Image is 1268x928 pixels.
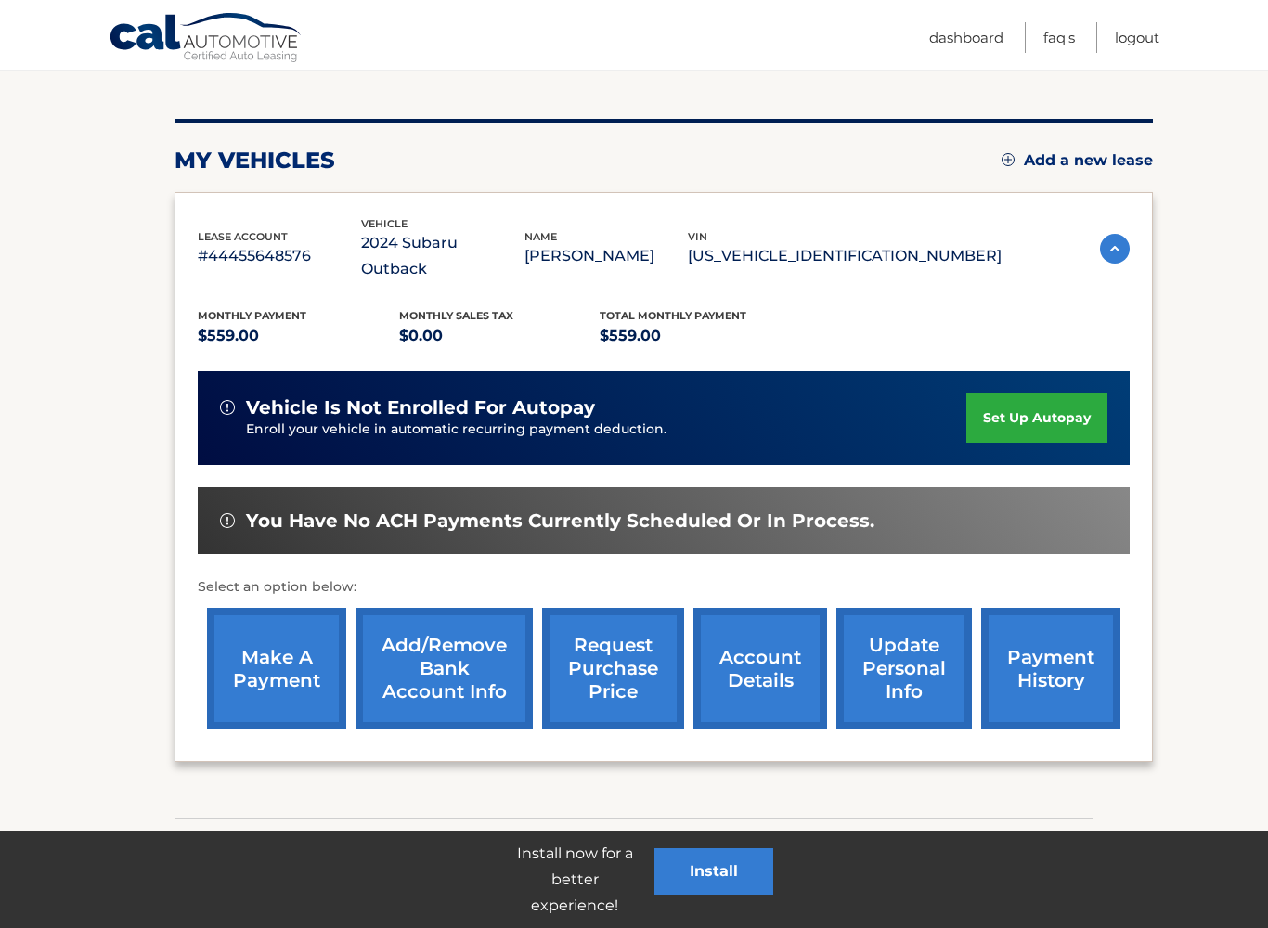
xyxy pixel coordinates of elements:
span: Monthly Payment [198,309,306,322]
span: vin [688,230,707,243]
a: payment history [981,608,1120,729]
p: Select an option below: [198,576,1130,599]
a: Add/Remove bank account info [356,608,533,729]
a: Dashboard [929,22,1003,53]
p: #44455648576 [198,243,361,269]
h2: my vehicles [175,147,335,174]
img: alert-white.svg [220,513,235,528]
a: Cal Automotive [109,12,304,66]
span: You have no ACH payments currently scheduled or in process. [246,509,874,533]
p: [US_VEHICLE_IDENTIFICATION_NUMBER] [688,243,1002,269]
span: Total Monthly Payment [600,309,746,322]
span: vehicle [361,217,408,230]
p: If you need assistance, please contact us at: or email us at [187,826,1081,885]
a: FAQ's [1043,22,1075,53]
p: $559.00 [198,323,399,349]
a: update personal info [836,608,972,729]
img: accordion-active.svg [1100,234,1130,264]
span: Monthly sales Tax [399,309,513,322]
a: account details [693,608,827,729]
p: Enroll your vehicle in automatic recurring payment deduction. [246,419,966,440]
a: make a payment [207,608,346,729]
a: request purchase price [542,608,684,729]
a: set up autopay [966,393,1107,443]
p: Install now for a better experience! [495,841,654,919]
span: [PHONE_NUMBER] [598,830,762,851]
a: Logout [1115,22,1159,53]
p: $0.00 [399,323,601,349]
span: lease account [198,230,288,243]
img: alert-white.svg [220,400,235,415]
span: name [524,230,557,243]
p: $559.00 [600,323,801,349]
p: 2024 Subaru Outback [361,230,524,282]
p: [PERSON_NAME] [524,243,688,269]
a: Add a new lease [1002,151,1153,170]
img: add.svg [1002,153,1015,166]
button: Install [654,848,773,895]
span: vehicle is not enrolled for autopay [246,396,595,419]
